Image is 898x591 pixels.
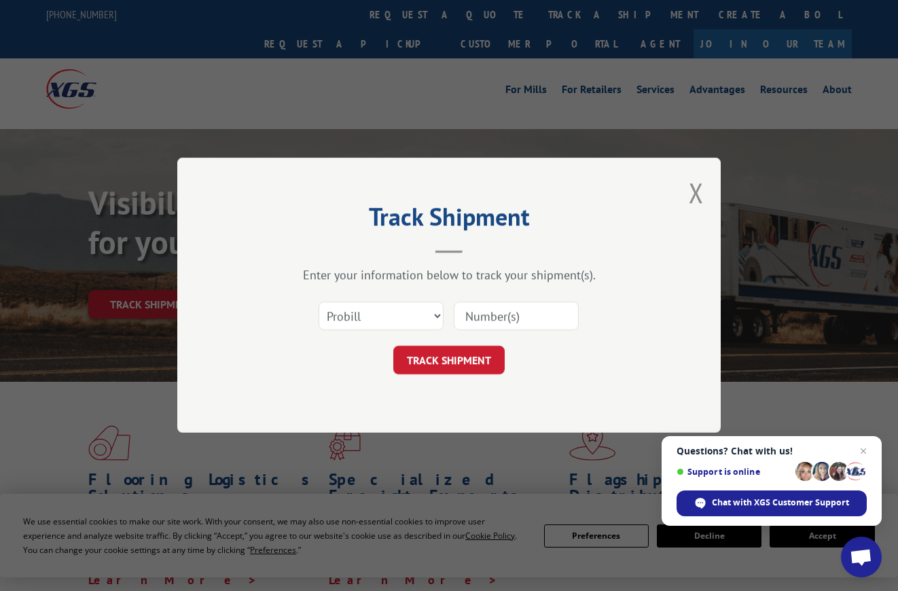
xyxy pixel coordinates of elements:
[689,175,704,211] button: Close modal
[677,446,867,456] span: Questions? Chat with us!
[245,207,653,233] h2: Track Shipment
[855,443,872,459] span: Close chat
[677,490,867,516] div: Chat with XGS Customer Support
[841,537,882,577] div: Open chat
[712,497,849,509] span: Chat with XGS Customer Support
[245,268,653,283] div: Enter your information below to track your shipment(s).
[677,467,791,477] span: Support is online
[393,346,505,375] button: TRACK SHIPMENT
[454,302,579,331] input: Number(s)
